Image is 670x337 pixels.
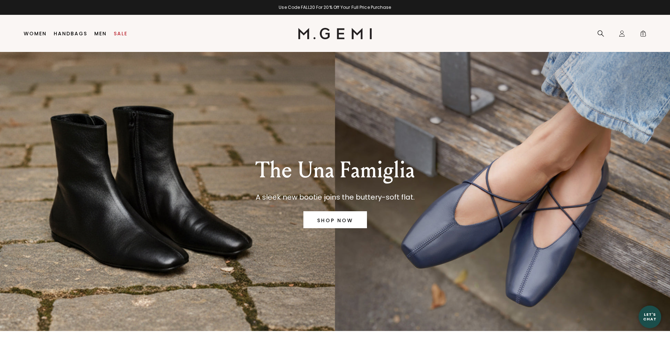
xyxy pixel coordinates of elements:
[303,211,367,228] a: SHOP NOW
[114,31,128,36] a: Sale
[94,31,107,36] a: Men
[639,312,661,321] div: Let's Chat
[298,28,372,39] img: M.Gemi
[24,31,47,36] a: Women
[640,31,647,39] span: 0
[255,158,415,183] p: The Una Famiglia
[54,31,87,36] a: Handbags
[255,191,415,203] p: A sleek new bootie joins the buttery-soft flat.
